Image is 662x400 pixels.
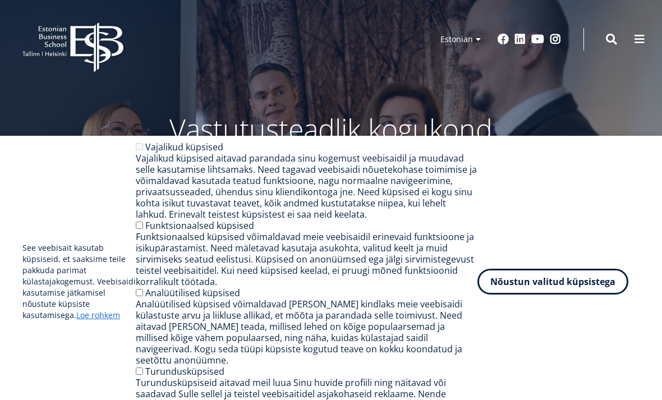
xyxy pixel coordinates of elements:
div: Analüütilised küpsised võimaldavad [PERSON_NAME] kindlaks meie veebisaidi külastuste arvu ja liik... [136,298,477,366]
label: Turundusküpsised [145,365,224,378]
a: Instagram [550,34,561,45]
div: Vajalikud küpsised aitavad parandada sinu kogemust veebisaidil ja muudavad selle kasutamise lihts... [136,153,477,220]
p: See veebisait kasutab küpsiseid, et saaksime teile pakkuda parimat külastajakogemust. Veebisaidi ... [22,242,136,321]
label: Analüütilised küpsised [145,287,240,299]
a: Youtube [531,34,544,45]
label: Vajalikud küpsised [145,141,223,153]
a: Facebook [498,34,509,45]
button: Nõustun valitud küpsistega [477,269,628,295]
a: Linkedin [514,34,526,45]
p: Vastutusteadlik kogukond [34,112,628,146]
label: Funktsionaalsed küpsised [145,219,254,232]
a: Loe rohkem [76,310,120,321]
div: Funktsionaalsed küpsised võimaldavad meie veebisaidil erinevaid funktsioone ja isikupärastamist. ... [136,231,477,287]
